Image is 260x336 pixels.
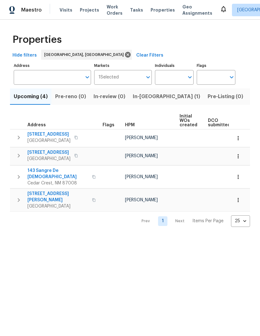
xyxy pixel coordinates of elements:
[155,64,194,68] label: Individuals
[125,123,135,127] span: HPM
[182,4,212,16] span: Geo Assignments
[60,7,72,13] span: Visits
[125,154,158,158] span: [PERSON_NAME]
[158,216,167,226] a: Goto page 1
[99,75,119,80] span: 1 Selected
[136,52,163,59] span: Clear Filters
[94,64,152,68] label: Markets
[27,203,88,209] span: [GEOGRAPHIC_DATA]
[144,73,152,82] button: Open
[208,118,230,127] span: DCO submitted
[125,136,158,140] span: [PERSON_NAME]
[151,7,175,13] span: Properties
[83,73,92,82] button: Open
[227,73,236,82] button: Open
[12,37,62,43] span: Properties
[27,123,46,127] span: Address
[12,52,37,59] span: Hide filters
[133,92,200,101] span: In-[GEOGRAPHIC_DATA] (1)
[125,175,158,179] span: [PERSON_NAME]
[130,8,143,12] span: Tasks
[14,64,91,68] label: Address
[27,180,88,186] span: Cedar Crest, NM 87008
[134,50,166,61] button: Clear Filters
[185,73,194,82] button: Open
[80,7,99,13] span: Projects
[27,131,70,138] span: [STREET_ADDRESS]
[44,52,126,58] span: [GEOGRAPHIC_DATA], [GEOGRAPHIC_DATA]
[103,123,114,127] span: Flags
[27,138,70,144] span: [GEOGRAPHIC_DATA]
[94,92,125,101] span: In-review (0)
[27,191,88,203] span: [STREET_ADDRESS][PERSON_NAME]
[27,168,88,180] span: 143 Sangre De [DEMOGRAPHIC_DATA]
[27,156,70,162] span: [GEOGRAPHIC_DATA]
[192,218,224,224] p: Items Per Page
[197,64,235,68] label: Flags
[136,215,250,227] nav: Pagination Navigation
[10,50,39,61] button: Hide filters
[180,114,197,127] span: Initial WOs created
[41,50,132,60] div: [GEOGRAPHIC_DATA], [GEOGRAPHIC_DATA]
[231,213,250,229] div: 25
[125,198,158,202] span: [PERSON_NAME]
[21,7,42,13] span: Maestro
[55,92,86,101] span: Pre-reno (0)
[208,92,243,101] span: Pre-Listing (0)
[107,4,123,16] span: Work Orders
[14,92,48,101] span: Upcoming (4)
[27,149,70,156] span: [STREET_ADDRESS]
